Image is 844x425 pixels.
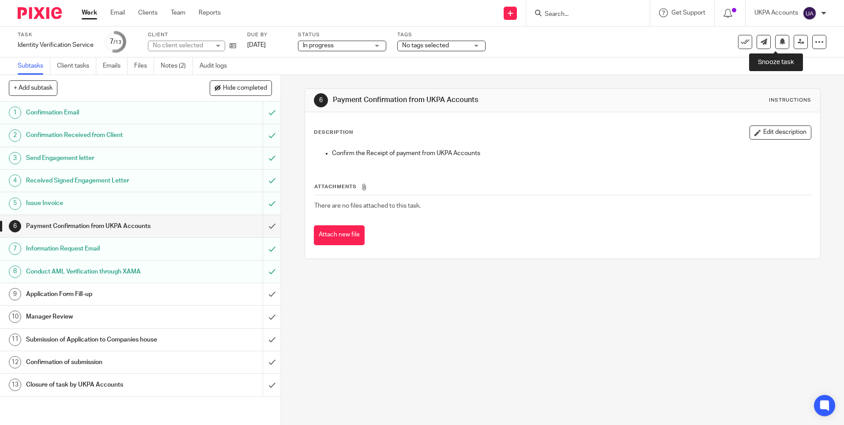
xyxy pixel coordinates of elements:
[138,8,158,17] a: Clients
[397,31,486,38] label: Tags
[769,97,811,104] div: Instructions
[26,129,178,142] h1: Confirmation Received from Client
[9,266,21,278] div: 8
[57,57,96,75] a: Client tasks
[199,8,221,17] a: Reports
[750,125,811,140] button: Edit description
[18,31,94,38] label: Task
[671,10,705,16] span: Get Support
[26,356,178,369] h1: Confirmation of submission
[9,152,21,164] div: 3
[18,57,50,75] a: Subtasks
[26,378,178,391] h1: Closure of task by UKPA Accounts
[200,57,234,75] a: Audit logs
[113,40,121,45] small: /13
[9,288,21,300] div: 9
[314,129,353,136] p: Description
[247,42,266,48] span: [DATE]
[9,356,21,368] div: 12
[314,203,421,209] span: There are no files attached to this task.
[103,57,128,75] a: Emails
[314,93,328,107] div: 6
[18,7,62,19] img: Pixie
[9,379,21,391] div: 13
[544,11,623,19] input: Search
[402,42,449,49] span: No tags selected
[314,225,365,245] button: Attach new file
[9,129,21,142] div: 2
[298,31,386,38] label: Status
[9,311,21,323] div: 10
[223,85,267,92] span: Hide completed
[110,8,125,17] a: Email
[171,8,185,17] a: Team
[210,80,272,95] button: Hide completed
[247,31,287,38] label: Due by
[754,8,798,17] p: UKPA Accounts
[109,37,121,47] div: 7
[148,31,236,38] label: Client
[26,242,178,255] h1: Information Request Email
[9,220,21,232] div: 6
[9,334,21,346] div: 11
[26,106,178,119] h1: Confirmation Email
[9,175,21,187] div: 4
[26,265,178,278] h1: Conduct AML Verification through XAMA
[26,310,178,323] h1: Manager Review
[303,42,334,49] span: In progress
[153,41,210,50] div: No client selected
[9,80,57,95] button: + Add subtask
[26,197,178,210] h1: Issue Invoice
[161,57,193,75] a: Notes (2)
[9,197,21,210] div: 5
[26,288,178,301] h1: Application Form Fill-up
[26,174,178,187] h1: Received Signed Engagement Letter
[26,220,178,233] h1: Payment Confirmation from UKPA Accounts
[333,95,581,105] h1: Payment Confirmation from UKPA Accounts
[134,57,154,75] a: Files
[26,333,178,346] h1: Submission of Application to Companies house
[18,41,94,49] div: Identity Verification Service
[803,6,817,20] img: svg%3E
[332,149,810,158] p: Confirm the Receipt of payment from UKPA Accounts
[82,8,97,17] a: Work
[314,184,357,189] span: Attachments
[26,152,178,165] h1: Send Engagement letter
[9,106,21,119] div: 1
[9,243,21,255] div: 7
